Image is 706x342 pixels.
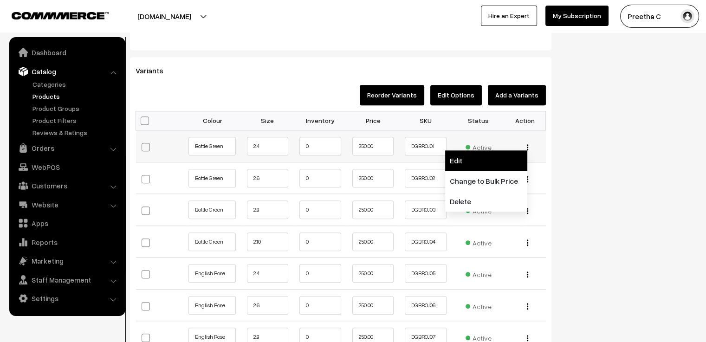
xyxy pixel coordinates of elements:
[299,200,341,219] input: 0
[12,177,122,194] a: Customers
[405,232,447,251] input: SKU
[12,290,122,307] a: Settings
[680,9,694,23] img: user
[399,111,452,130] th: SKU
[405,169,447,187] input: SKU
[12,12,109,19] img: COMMMERCE
[136,66,175,75] span: Variants
[445,191,527,212] a: Delete
[545,6,609,26] a: My Subscription
[466,267,492,279] span: Active
[12,63,122,80] a: Catalog
[466,299,492,311] span: Active
[12,215,122,232] a: Apps
[12,234,122,251] a: Reports
[620,5,699,28] button: Preetha C
[527,144,528,150] img: Menu
[30,128,122,137] a: Reviews & Ratings
[12,159,122,175] a: WebPOS
[527,303,528,309] img: Menu
[12,196,122,213] a: Website
[405,264,447,283] input: SKU
[12,271,122,288] a: Staff Management
[481,6,537,26] a: Hire an Expert
[299,137,341,155] input: 0
[299,296,341,315] input: 0
[430,85,482,105] button: Edit Options
[527,239,528,245] img: Menu
[405,296,447,315] input: SKU
[12,140,122,156] a: Orders
[445,150,527,171] a: Edit
[466,236,492,248] span: Active
[105,5,224,28] button: [DOMAIN_NAME]
[299,264,341,283] input: 0
[30,103,122,113] a: Product Groups
[505,111,545,130] th: Action
[347,111,400,130] th: Price
[294,111,347,130] th: Inventory
[30,116,122,125] a: Product Filters
[445,171,527,191] a: Change to Bulk Price
[12,44,122,61] a: Dashboard
[452,111,505,130] th: Status
[405,137,447,155] input: SKU
[527,335,528,341] img: Menu
[488,85,546,105] button: Add a Variants
[527,271,528,277] img: Menu
[12,9,93,20] a: COMMMERCE
[527,176,528,182] img: Menu
[188,111,241,130] th: Colour
[30,91,122,101] a: Products
[527,208,528,214] img: Menu
[299,232,341,251] input: 0
[299,169,341,187] input: 0
[12,252,122,269] a: Marketing
[241,111,294,130] th: Size
[30,79,122,89] a: Categories
[360,85,424,105] button: Reorder Variants
[466,140,492,152] span: Active
[405,200,447,219] input: SKU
